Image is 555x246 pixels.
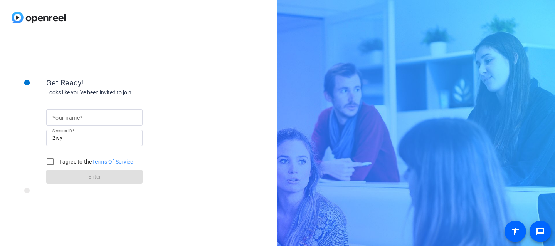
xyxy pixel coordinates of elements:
[46,77,200,89] div: Get Ready!
[536,227,545,236] mat-icon: message
[52,128,72,133] mat-label: Session ID
[511,227,520,236] mat-icon: accessibility
[46,89,200,97] div: Looks like you've been invited to join
[58,158,133,166] label: I agree to the
[92,159,133,165] a: Terms Of Service
[52,115,80,121] mat-label: Your name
